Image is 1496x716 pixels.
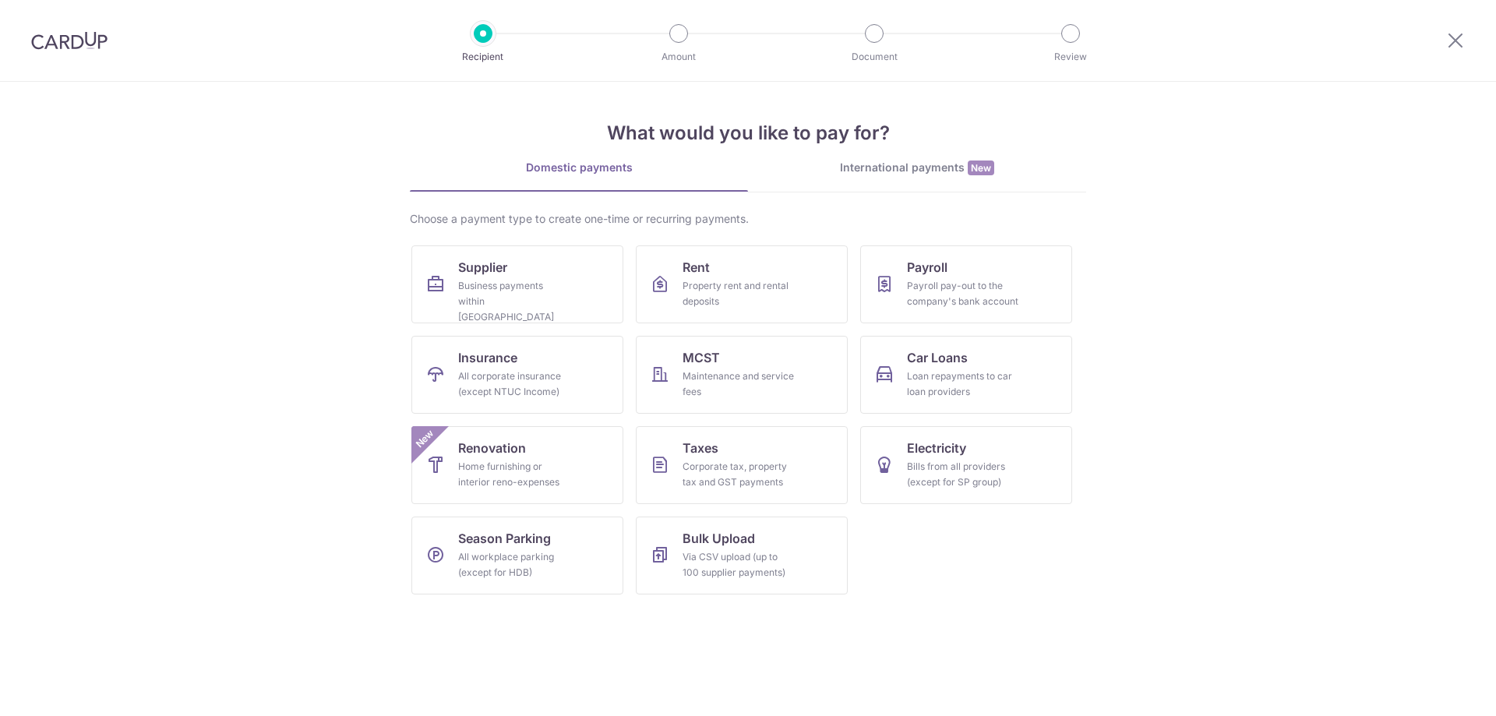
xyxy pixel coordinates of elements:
span: New [412,426,438,452]
div: Choose a payment type to create one-time or recurring payments. [410,211,1086,227]
span: Season Parking [458,529,551,548]
a: RentProperty rent and rental deposits [636,245,848,323]
div: Business payments within [GEOGRAPHIC_DATA] [458,278,570,325]
span: Insurance [458,348,517,367]
a: SupplierBusiness payments within [GEOGRAPHIC_DATA] [411,245,623,323]
a: Bulk UploadVia CSV upload (up to 100 supplier payments) [636,517,848,594]
div: Home furnishing or interior reno-expenses [458,459,570,490]
div: Via CSV upload (up to 100 supplier payments) [683,549,795,580]
div: Loan repayments to car loan providers [907,369,1019,400]
p: Document [817,49,932,65]
div: Payroll pay-out to the company's bank account [907,278,1019,309]
span: Bulk Upload [683,529,755,548]
p: Amount [621,49,736,65]
a: InsuranceAll corporate insurance (except NTUC Income) [411,336,623,414]
p: Recipient [425,49,541,65]
div: Property rent and rental deposits [683,278,795,309]
span: Electricity [907,439,966,457]
span: Car Loans [907,348,968,367]
div: International payments [748,160,1086,176]
a: PayrollPayroll pay-out to the company's bank account [860,245,1072,323]
div: All workplace parking (except for HDB) [458,549,570,580]
span: Supplier [458,258,507,277]
h4: What would you like to pay for? [410,119,1086,147]
a: RenovationHome furnishing or interior reno-expensesNew [411,426,623,504]
span: Payroll [907,258,947,277]
a: Season ParkingAll workplace parking (except for HDB) [411,517,623,594]
span: Rent [683,258,710,277]
a: MCSTMaintenance and service fees [636,336,848,414]
span: New [968,160,994,175]
div: Maintenance and service fees [683,369,795,400]
img: CardUp [31,31,108,50]
span: MCST [683,348,720,367]
a: TaxesCorporate tax, property tax and GST payments [636,426,848,504]
div: Bills from all providers (except for SP group) [907,459,1019,490]
span: Taxes [683,439,718,457]
div: Corporate tax, property tax and GST payments [683,459,795,490]
div: All corporate insurance (except NTUC Income) [458,369,570,400]
span: Renovation [458,439,526,457]
div: Domestic payments [410,160,748,175]
p: Review [1013,49,1128,65]
a: Car LoansLoan repayments to car loan providers [860,336,1072,414]
a: ElectricityBills from all providers (except for SP group) [860,426,1072,504]
iframe: Opens a widget where you can find more information [1396,669,1480,708]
